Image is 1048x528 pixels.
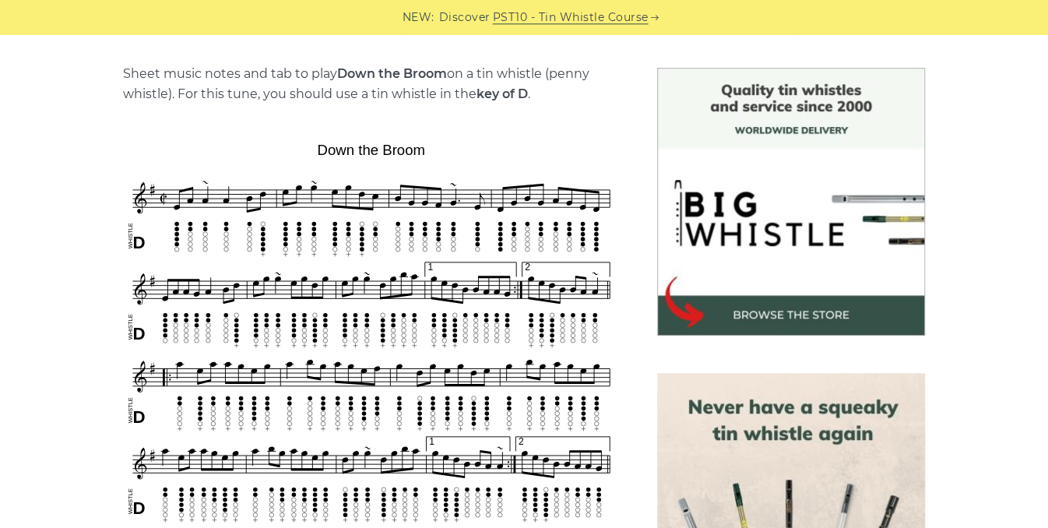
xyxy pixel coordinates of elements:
p: Sheet music notes and tab to play on a tin whistle (penny whistle). For this tune, you should use... [123,64,620,104]
a: PST10 - Tin Whistle Course [493,9,649,26]
span: NEW: [403,9,434,26]
strong: Down the Broom [337,66,447,81]
span: Discover [439,9,491,26]
strong: key of D [477,86,528,101]
img: BigWhistle Tin Whistle Store [657,68,925,336]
